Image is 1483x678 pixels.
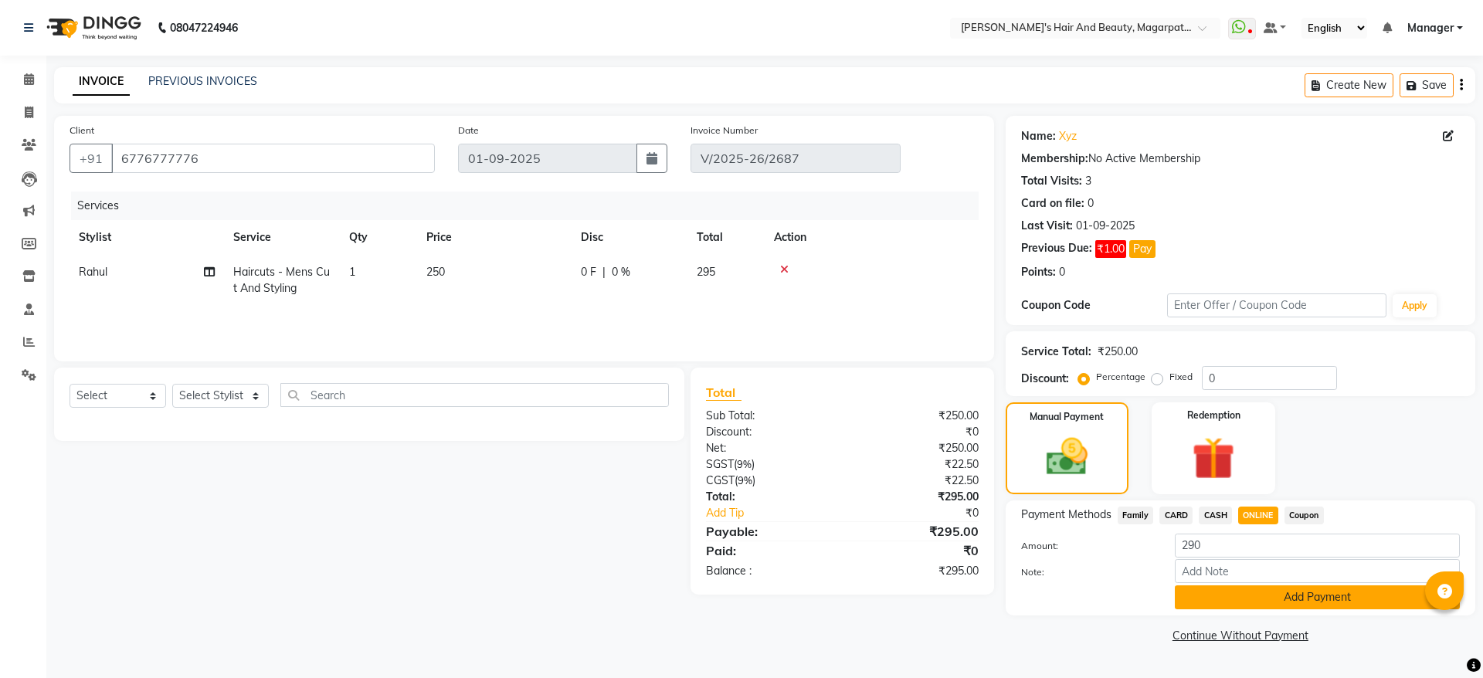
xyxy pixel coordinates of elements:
div: ₹0 [867,505,989,521]
span: 295 [697,265,715,279]
label: Invoice Number [691,124,758,137]
div: ₹295.00 [842,522,989,541]
div: 0 [1088,195,1094,212]
div: Service Total: [1021,344,1091,360]
a: Continue Without Payment [1009,628,1472,644]
div: No Active Membership [1021,151,1460,167]
span: | [602,264,606,280]
img: _gift.svg [1179,432,1248,485]
th: Price [417,220,572,255]
span: ₹1.00 [1095,240,1126,258]
div: ₹250.00 [842,440,989,456]
div: Coupon Code [1021,297,1167,314]
input: Search [280,383,669,407]
div: Total Visits: [1021,173,1082,189]
span: 0 % [612,264,630,280]
label: Date [458,124,479,137]
span: CASH [1199,507,1232,524]
span: Manager [1407,20,1454,36]
th: Service [224,220,340,255]
span: Coupon [1284,507,1324,524]
span: Total [706,385,741,401]
div: ₹250.00 [1098,344,1138,360]
div: ₹295.00 [842,563,989,579]
div: ₹0 [842,424,989,440]
label: Note: [1010,565,1163,579]
label: Client [70,124,94,137]
div: Balance : [694,563,842,579]
label: Percentage [1096,370,1145,384]
a: INVOICE [73,68,130,96]
span: 9% [737,458,752,470]
button: Apply [1393,294,1437,317]
button: Pay [1129,240,1156,258]
img: _cash.svg [1033,433,1101,480]
div: 3 [1085,173,1091,189]
div: ( ) [694,456,842,473]
div: ₹0 [842,541,989,560]
label: Fixed [1169,370,1193,384]
label: Amount: [1010,539,1163,553]
div: ₹22.50 [842,456,989,473]
th: Disc [572,220,687,255]
label: Manual Payment [1030,410,1104,424]
div: Points: [1021,264,1056,280]
div: ( ) [694,473,842,489]
div: Total: [694,489,842,505]
div: ₹22.50 [842,473,989,489]
div: Last Visit: [1021,218,1073,234]
button: Add Payment [1175,585,1460,609]
input: Search by Name/Mobile/Email/Code [111,144,435,173]
input: Amount [1175,534,1460,558]
div: Sub Total: [694,408,842,424]
span: Family [1118,507,1154,524]
span: Haircuts - Mens Cut And Styling [233,265,330,295]
div: 0 [1059,264,1065,280]
button: +91 [70,144,113,173]
div: Paid: [694,541,842,560]
span: 9% [738,474,752,486]
a: Xyz [1059,128,1077,144]
span: CARD [1159,507,1193,524]
div: Card on file: [1021,195,1084,212]
input: Add Note [1175,559,1460,583]
div: ₹295.00 [842,489,989,505]
div: Membership: [1021,151,1088,167]
span: Payment Methods [1021,507,1111,523]
div: Net: [694,440,842,456]
div: Previous Due: [1021,240,1092,258]
span: CGST [706,473,735,487]
span: 1 [349,265,355,279]
button: Create New [1305,73,1393,97]
a: PREVIOUS INVOICES [148,74,257,88]
img: logo [39,6,145,49]
input: Enter Offer / Coupon Code [1167,293,1386,317]
th: Action [765,220,979,255]
button: Save [1400,73,1454,97]
th: Total [687,220,765,255]
span: ONLINE [1238,507,1278,524]
th: Qty [340,220,417,255]
div: Payable: [694,522,842,541]
div: Discount: [694,424,842,440]
div: Name: [1021,128,1056,144]
div: ₹250.00 [842,408,989,424]
th: Stylist [70,220,224,255]
span: 0 F [581,264,596,280]
span: 250 [426,265,445,279]
b: 08047224946 [170,6,238,49]
label: Redemption [1187,408,1240,422]
div: Services [71,192,990,220]
div: 01-09-2025 [1076,218,1135,234]
div: Discount: [1021,371,1069,387]
span: SGST [706,457,734,471]
span: Rahul [79,265,107,279]
a: Add Tip [694,505,867,521]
